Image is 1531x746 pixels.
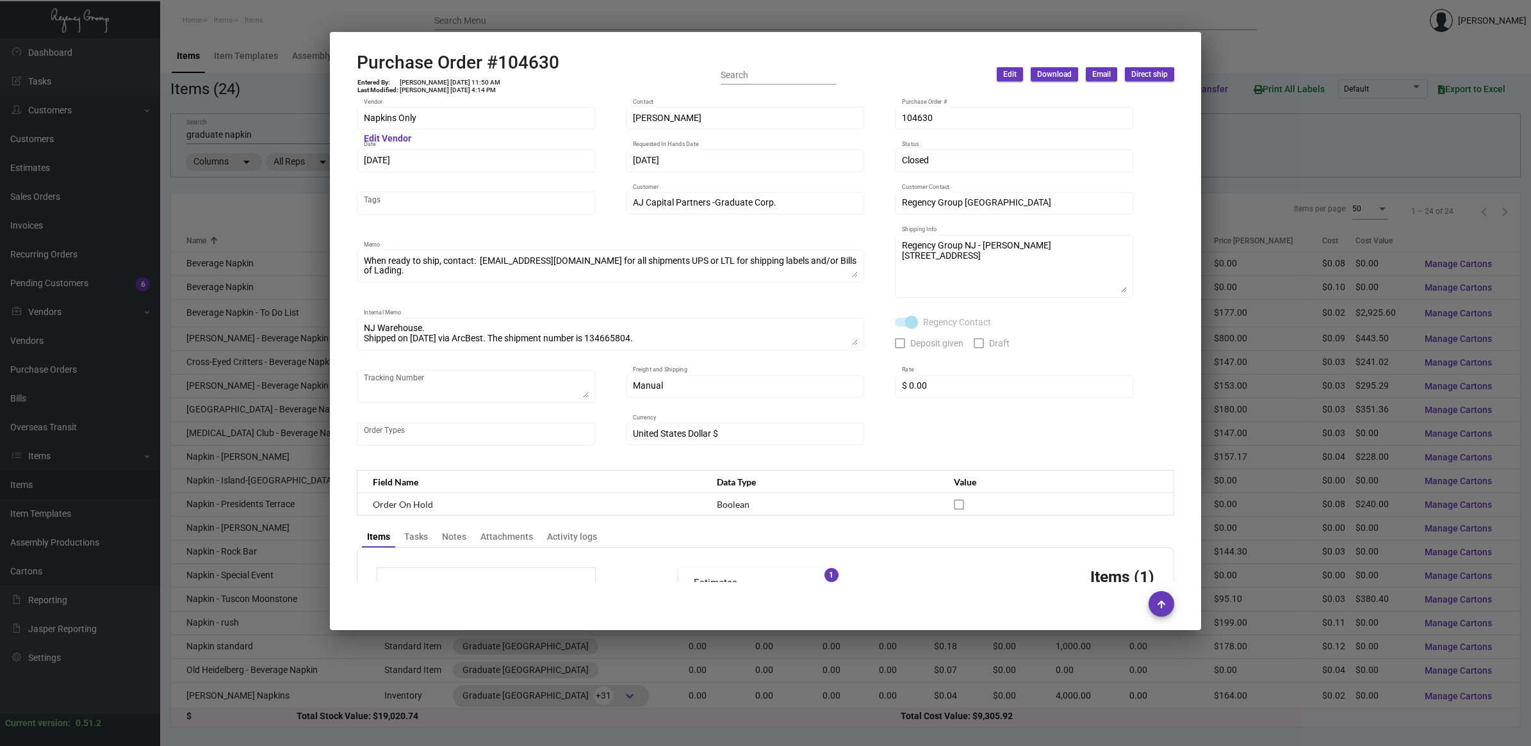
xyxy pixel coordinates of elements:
[480,530,533,544] div: Attachments
[902,155,929,165] span: Closed
[910,336,963,351] span: Deposit given
[357,52,559,74] h2: Purchase Order #104630
[633,380,663,391] span: Manual
[1037,69,1072,80] span: Download
[704,471,941,493] th: Data Type
[399,79,501,86] td: [PERSON_NAME] [DATE] 11:50 AM
[364,134,411,144] mat-hint: Edit Vendor
[399,86,501,94] td: [PERSON_NAME] [DATE] 4:14 PM
[678,567,839,598] mat-expansion-panel-header: Estimates
[989,336,1010,351] span: Draft
[717,499,749,510] span: Boolean
[76,717,101,730] div: 0.51.2
[694,576,808,590] mat-panel-title: Estimates
[442,530,466,544] div: Notes
[1131,69,1168,80] span: Direct ship
[367,530,390,544] div: Items
[390,581,505,597] td: Subtotal
[357,471,705,493] th: Field Name
[373,499,433,510] span: Order On Hold
[547,530,597,544] div: Activity logs
[1092,69,1111,80] span: Email
[505,581,582,597] td: $7,314.00
[357,86,399,94] td: Last Modified:
[5,717,70,730] div: Current version:
[1125,67,1174,81] button: Direct ship
[1031,67,1078,81] button: Download
[941,471,1174,493] th: Value
[357,79,399,86] td: Entered By:
[404,530,428,544] div: Tasks
[1086,67,1117,81] button: Email
[1090,567,1154,586] h3: Items (1)
[1003,69,1017,80] span: Edit
[997,67,1023,81] button: Edit
[923,314,991,330] span: Regency Contact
